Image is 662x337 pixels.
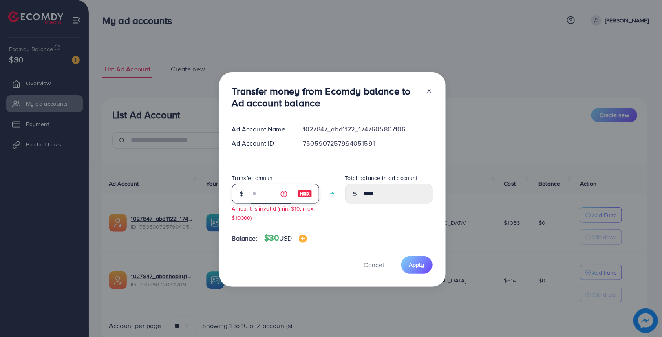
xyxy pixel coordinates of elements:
small: Amount is invalid (min: $10, max: $10000) [232,204,315,222]
button: Apply [401,256,433,274]
img: image [298,189,312,199]
span: Balance: [232,234,258,243]
label: Transfer amount [232,174,275,182]
h4: $30 [264,233,307,243]
div: 1027847_abd1122_1747605807106 [296,124,439,134]
span: Apply [409,261,424,269]
div: Ad Account Name [225,124,297,134]
span: Cancel [364,260,384,269]
h3: Transfer money from Ecomdy balance to Ad account balance [232,85,419,109]
span: USD [279,234,292,243]
button: Cancel [354,256,395,274]
div: 7505907257994051591 [296,139,439,148]
label: Total balance in ad account [345,174,418,182]
div: Ad Account ID [225,139,297,148]
img: image [299,235,307,243]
